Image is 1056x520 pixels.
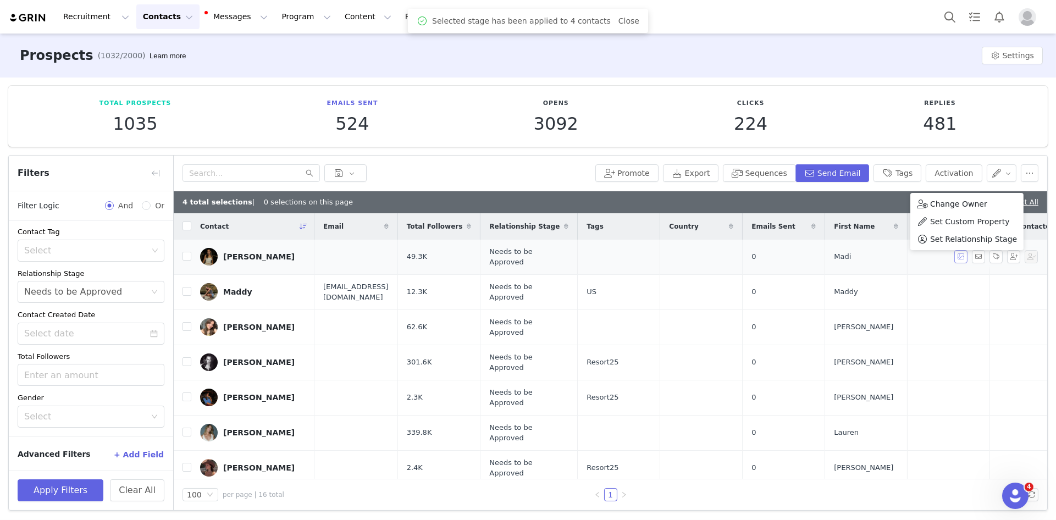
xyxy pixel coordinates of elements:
[512,4,574,29] a: Community
[200,353,218,371] img: 40862f30-82fb-469a-ae2e-739bba15bf16.jpg
[489,352,568,373] span: Needs to be Approved
[407,427,432,438] span: 339.8K
[18,268,164,279] div: Relationship Stage
[467,4,511,29] a: Brands
[223,428,295,437] div: [PERSON_NAME]
[594,491,601,498] i: icon: left
[110,479,164,501] button: Clear All
[18,323,164,345] input: Select date
[183,164,320,182] input: Search...
[223,490,284,500] span: per page | 16 total
[136,4,200,29] button: Contacts
[200,318,306,336] a: [PERSON_NAME]
[9,13,47,23] img: grin logo
[18,167,49,180] span: Filters
[587,286,596,297] span: US
[489,422,568,444] span: Needs to be Approved
[200,222,229,231] span: Contact
[723,164,795,182] button: Sequences
[1019,8,1036,26] img: placeholder-profile.jpg
[200,283,218,301] img: 1b57081b-0100-4497-9e9d-acf357f425d6--s.jpg
[987,4,1011,29] button: Notifications
[751,251,756,262] span: 0
[200,389,306,406] a: [PERSON_NAME]
[223,287,252,296] div: Maddy
[926,164,982,182] button: Activation
[734,99,767,108] p: Clicks
[275,4,338,29] button: Program
[834,392,893,403] span: [PERSON_NAME]
[327,99,378,108] p: Emails Sent
[399,4,467,29] button: Reporting
[834,427,859,438] span: Lauren
[18,351,164,362] div: Total Followers
[407,392,423,403] span: 2.3K
[18,364,164,385] input: Enter an amount
[24,411,146,422] div: Select
[407,251,427,262] span: 49.3K
[151,413,158,421] i: icon: down
[432,15,611,27] span: Selected stage has been applied to 4 contacts
[407,462,423,473] span: 2.4K
[223,323,295,331] div: [PERSON_NAME]
[534,114,578,134] p: 3092
[617,488,631,501] li: Next Page
[200,248,218,265] img: 27bd191c-d34c-4c82-bee5-066c0ee23c6b--s.jpg
[113,446,164,463] button: + Add Field
[18,309,164,320] div: Contact Created Date
[930,233,1017,245] span: Set Relationship Stage
[595,164,659,182] button: Promote
[223,463,295,472] div: [PERSON_NAME]
[621,491,627,498] i: icon: right
[751,222,795,231] span: Emails Sent
[982,47,1043,64] button: Settings
[587,357,618,368] span: Resort25
[751,392,756,403] span: 0
[200,424,218,441] img: c8589e97-0216-4cce-9c0c-5d65a98a7c0e--s.jpg
[489,387,568,408] span: Needs to be Approved
[930,198,987,210] span: Change Owner
[834,462,893,473] span: [PERSON_NAME]
[147,51,188,62] div: Tooltip anchor
[751,322,756,333] span: 0
[407,322,427,333] span: 62.6K
[183,198,252,206] b: 4 total selections
[972,250,990,263] span: Send Email
[751,427,756,438] span: 0
[834,222,875,231] span: First Name
[200,389,218,406] img: af292cb2-2d45-43ff-987f-78cc8301e4d0--s.jpg
[923,114,957,134] p: 481
[795,164,870,182] button: Send Email
[1002,483,1029,509] iframe: Intercom live chat
[24,245,148,256] div: Select
[930,215,1010,228] span: Set Custom Property
[751,462,756,473] span: 0
[24,281,122,302] div: Needs to be Approved
[834,286,858,297] span: Maddy
[587,462,618,473] span: Resort25
[20,46,93,65] h3: Prospects
[734,114,767,134] p: 224
[151,200,164,212] span: Or
[834,322,893,333] span: [PERSON_NAME]
[200,459,218,477] img: d40e9c43-d147-487a-a763-ce94b7a13ad3.jpg
[183,197,353,208] div: | 0 selections on this page
[1012,8,1047,26] button: Profile
[669,222,699,231] span: Country
[618,16,639,25] a: Close
[751,286,756,297] span: 0
[604,488,617,501] li: 1
[18,479,103,501] button: Apply Filters
[223,358,295,367] div: [PERSON_NAME]
[99,99,172,108] p: Total Prospects
[18,449,91,460] span: Advanced Filters
[200,283,306,301] a: Maddy
[663,164,719,182] button: Export
[200,459,306,477] a: [PERSON_NAME]
[200,4,274,29] button: Messages
[1025,483,1033,491] span: 4
[57,4,136,29] button: Recruitment
[489,222,560,231] span: Relationship Stage
[200,318,218,336] img: 4f78de27-13df-4763-8387-945a3e90faa9.jpg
